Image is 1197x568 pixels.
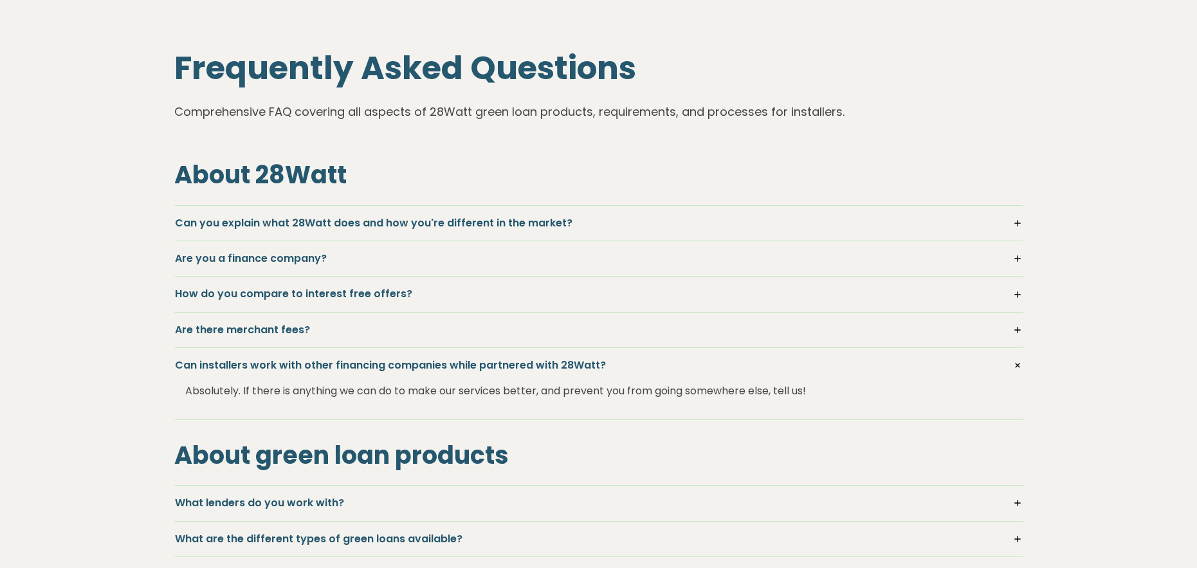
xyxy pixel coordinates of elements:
div: Absolutely. If there is anything we can do to make our services better, and prevent you from goin... [185,373,1012,409]
h5: Can you explain what 28Watt does and how you're different in the market? [175,216,1023,230]
h5: What are the different types of green loans available? [175,532,1023,546]
h2: About green loan products [174,441,1023,470]
h5: Can installers work with other financing companies while partnered with 28Watt? [175,358,1023,372]
h5: How do you compare to interest free offers? [175,287,1023,301]
h1: Frequently Asked Questions [174,49,1023,87]
p: Comprehensive FAQ covering all aspects of 28Watt green loan products, requirements, and processes... [174,103,1023,122]
h2: About 28Watt [174,160,1023,190]
h5: What lenders do you work with? [175,496,1023,510]
h5: Are you a finance company? [175,252,1023,266]
h5: Are there merchant fees? [175,323,1023,337]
